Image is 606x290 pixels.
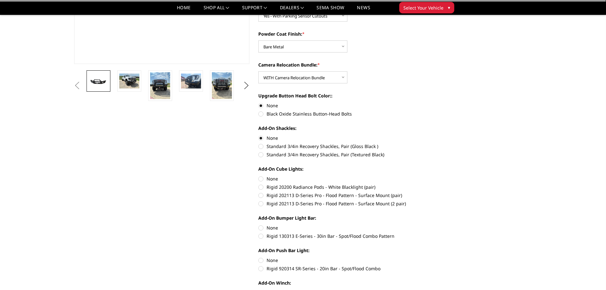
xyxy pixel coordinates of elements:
[403,4,443,11] span: Select Your Vehicle
[242,5,267,15] a: Support
[181,74,201,88] img: 2024-2025 GMC 2500-3500 - A2 Series - Sport Front Bumper (winch mount)
[258,102,434,109] label: None
[258,151,434,158] label: Standard 3/4in Recovery Shackles, Pair (Textured Black)
[317,5,344,15] a: SEMA Show
[258,110,434,117] label: Black Oxide Stainless Button-Head Bolts
[88,76,108,86] img: 2024-2025 GMC 2500-3500 - A2 Series - Sport Front Bumper (winch mount)
[258,247,434,254] label: Add-On Push Bar Light:
[177,5,191,15] a: Home
[258,233,434,239] label: Rigid 130313 E-Series - 30in Bar - Spot/Flood Combo Pattern
[212,72,232,99] img: 2024-2025 GMC 2500-3500 - A2 Series - Sport Front Bumper (winch mount)
[357,5,370,15] a: News
[258,184,434,190] label: Rigid 20200 Radiance Pods - White Blacklight (pair)
[258,200,434,207] label: Rigid 202113 D-Series Pro - Flood Pattern - Surface Mount (2 pair)
[258,224,434,231] label: None
[399,2,454,13] button: Select Your Vehicle
[150,72,170,99] img: 2024-2025 GMC 2500-3500 - A2 Series - Sport Front Bumper (winch mount)
[258,175,434,182] label: None
[119,74,139,88] img: 2024-2025 GMC 2500-3500 - A2 Series - Sport Front Bumper (winch mount)
[258,135,434,141] label: None
[241,81,251,90] button: Next
[258,257,434,264] label: None
[280,5,304,15] a: Dealers
[258,215,434,221] label: Add-On Bumper Light Bar:
[258,265,434,272] label: Rigid 920314 SR-Series - 20in Bar - Spot/Flood Combo
[258,125,434,131] label: Add-On Shackles:
[258,192,434,199] label: Rigid 202113 D-Series Pro - Flood Pattern - Surface Mount (pair)
[258,31,434,37] label: Powder Coat Finish:
[574,259,606,290] iframe: Chat Widget
[258,61,434,68] label: Camera Relocation Bundle:
[204,5,229,15] a: shop all
[258,143,434,150] label: Standard 3/4in Recovery Shackles, Pair (Gloss Black )
[73,81,82,90] button: Previous
[258,166,434,172] label: Add-On Cube Lights:
[258,92,434,99] label: Upgrade Button Head Bolt Color::
[258,279,434,286] label: Add-On Winch:
[448,4,450,11] span: ▾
